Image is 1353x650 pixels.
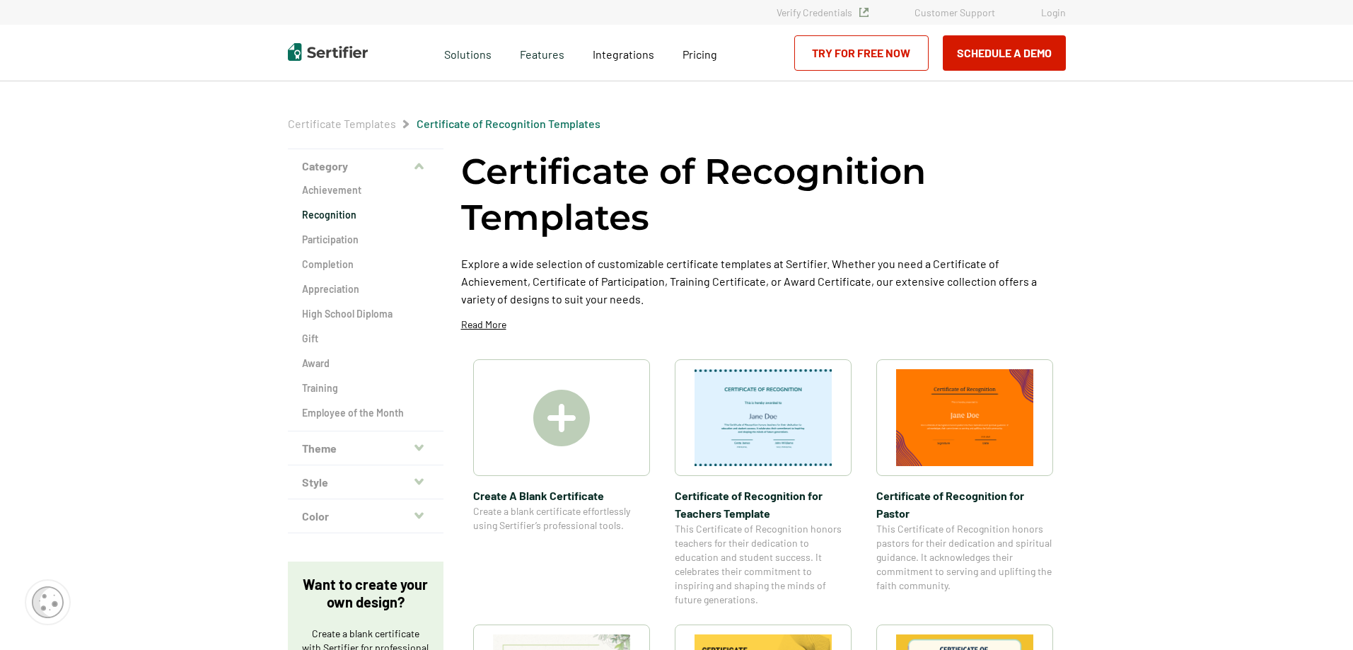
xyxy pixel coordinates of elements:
[675,359,852,607] a: Certificate of Recognition for Teachers TemplateCertificate of Recognition for Teachers TemplateT...
[675,487,852,522] span: Certificate of Recognition for Teachers Template
[302,576,429,611] p: Want to create your own design?
[302,381,429,395] a: Training
[914,6,995,18] a: Customer Support
[876,487,1053,522] span: Certificate of Recognition for Pastor
[288,499,443,533] button: Color
[302,208,429,222] a: Recognition
[794,35,929,71] a: Try for Free Now
[777,6,869,18] a: Verify Credentials
[302,257,429,272] a: Completion
[288,183,443,431] div: Category
[533,390,590,446] img: Create A Blank Certificate
[288,43,368,61] img: Sertifier | Digital Credentialing Platform
[302,356,429,371] a: Award
[473,487,650,504] span: Create A Blank Certificate
[302,233,429,247] a: Participation
[1041,6,1066,18] a: Login
[896,369,1033,466] img: Certificate of Recognition for Pastor
[288,117,396,131] span: Certificate Templates
[683,44,717,62] a: Pricing
[302,307,429,321] a: High School Diploma
[473,504,650,533] span: Create a blank certificate effortlessly using Sertifier’s professional tools.
[943,35,1066,71] button: Schedule a Demo
[876,522,1053,593] span: This Certificate of Recognition honors pastors for their dedication and spiritual guidance. It ac...
[302,332,429,346] a: Gift
[1282,582,1353,650] iframe: Chat Widget
[461,149,1066,240] h1: Certificate of Recognition Templates
[859,8,869,17] img: Verified
[288,117,600,131] div: Breadcrumb
[593,44,654,62] a: Integrations
[288,431,443,465] button: Theme
[520,44,564,62] span: Features
[461,255,1066,308] p: Explore a wide selection of customizable certificate templates at Sertifier. Whether you need a C...
[593,47,654,61] span: Integrations
[675,522,852,607] span: This Certificate of Recognition honors teachers for their dedication to education and student suc...
[417,117,600,130] a: Certificate of Recognition Templates
[302,406,429,420] a: Employee of the Month
[695,369,832,466] img: Certificate of Recognition for Teachers Template
[683,47,717,61] span: Pricing
[288,117,396,130] a: Certificate Templates
[288,465,443,499] button: Style
[417,117,600,131] span: Certificate of Recognition Templates
[876,359,1053,607] a: Certificate of Recognition for PastorCertificate of Recognition for PastorThis Certificate of Rec...
[302,282,429,296] a: Appreciation
[444,44,492,62] span: Solutions
[302,183,429,197] a: Achievement
[461,318,506,332] p: Read More
[32,586,64,618] img: Cookie Popup Icon
[288,149,443,183] button: Category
